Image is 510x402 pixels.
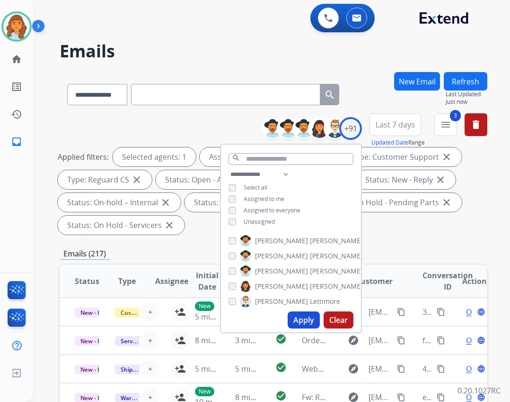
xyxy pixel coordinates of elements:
[195,270,220,292] span: Initial Date
[446,91,487,98] span: Last Updated:
[310,266,363,276] span: [PERSON_NAME]
[397,393,405,402] mat-icon: content_copy
[302,335,471,346] span: Order 4eca28d2-2e77-4732-ad35-3ea97abc3126
[255,297,308,306] span: [PERSON_NAME]
[339,117,362,140] div: +91
[310,236,363,246] span: [PERSON_NAME]
[11,81,22,92] mat-icon: list_alt
[397,336,405,345] mat-icon: content_copy
[356,275,393,287] span: Customer
[141,302,159,321] button: +
[200,147,273,166] div: Assigned to me
[113,147,196,166] div: Selected agents: 1
[75,275,99,287] span: Status
[275,333,287,345] mat-icon: check_circle
[244,218,275,226] span: Unassigned
[470,119,482,130] mat-icon: delete
[369,335,392,346] span: [EMAIL_ADDRESS][DOMAIN_NAME]
[422,270,473,292] span: Conversation ID
[244,195,284,203] span: Assigned to me
[477,336,485,345] mat-icon: language
[131,174,142,185] mat-icon: close
[324,311,353,329] button: Clear
[244,206,300,214] span: Assigned to everyone
[369,363,392,375] span: [EMAIL_ADDRESS][DOMAIN_NAME]
[115,365,180,375] span: Shipping Protection
[148,335,152,346] span: +
[434,113,457,136] button: 3
[288,311,320,329] button: Apply
[58,193,181,212] div: Status: On-hold – Internal
[457,385,501,396] p: 0.20.1027RC
[371,139,408,146] button: Updated Date
[58,151,109,163] p: Applied filters:
[369,306,392,318] span: [EMAIL_ADDRESS][DOMAIN_NAME]
[115,336,169,346] span: Service Support
[477,393,485,402] mat-icon: language
[446,98,487,106] span: Just now
[195,387,214,396] p: New
[195,364,246,374] span: 5 minutes ago
[371,138,425,146] span: Range
[175,363,186,375] mat-icon: person_add
[255,266,308,276] span: [PERSON_NAME]
[232,154,240,162] mat-icon: search
[275,390,287,402] mat-icon: check_circle
[466,306,485,318] span: Open
[118,275,136,287] span: Type
[317,193,462,212] div: Status: On Hold - Pending Parts
[397,365,405,373] mat-icon: content_copy
[11,136,22,147] mat-icon: inbox
[75,308,119,318] span: New - Initial
[164,219,175,231] mat-icon: close
[348,363,359,375] mat-icon: explore
[148,363,152,375] span: +
[11,109,22,120] mat-icon: history
[394,72,440,91] button: New Email
[450,110,461,121] span: 3
[244,183,267,192] span: Select all
[195,301,214,311] p: New
[477,308,485,316] mat-icon: language
[397,308,405,316] mat-icon: content_copy
[11,54,22,65] mat-icon: home
[235,364,286,374] span: 5 minutes ago
[324,89,335,100] mat-icon: search
[435,174,446,185] mat-icon: close
[148,306,152,318] span: +
[255,236,308,246] span: [PERSON_NAME]
[141,359,159,378] button: +
[160,197,171,208] mat-icon: close
[342,147,462,166] div: Type: Customer Support
[447,265,487,298] th: Action
[310,297,340,306] span: Lettimore
[437,308,445,316] mat-icon: content_copy
[437,336,445,345] mat-icon: content_copy
[444,72,487,91] button: Refresh
[60,248,110,260] p: Emails (217)
[185,193,314,212] div: Status: On-hold - Customer
[195,335,246,346] span: 8 minutes ago
[175,335,186,346] mat-icon: person_add
[155,275,188,287] span: Assignee
[441,197,452,208] mat-icon: close
[115,308,176,318] span: Customer Support
[477,365,485,373] mat-icon: language
[58,170,152,189] div: Type: Reguard CS
[466,363,485,375] span: Open
[310,282,363,291] span: [PERSON_NAME]
[376,123,415,127] span: Last 7 days
[195,311,246,322] span: 5 minutes ago
[466,335,485,346] span: Open
[348,335,359,346] mat-icon: explore
[58,216,185,235] div: Status: On Hold - Servicers
[356,170,456,189] div: Status: New - Reply
[437,365,445,373] mat-icon: content_copy
[235,335,286,346] span: 3 minutes ago
[441,151,452,163] mat-icon: close
[440,119,451,130] mat-icon: menu
[75,365,119,375] span: New - Initial
[141,331,159,350] button: +
[60,42,487,61] h2: Emails
[175,306,186,318] mat-icon: person_add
